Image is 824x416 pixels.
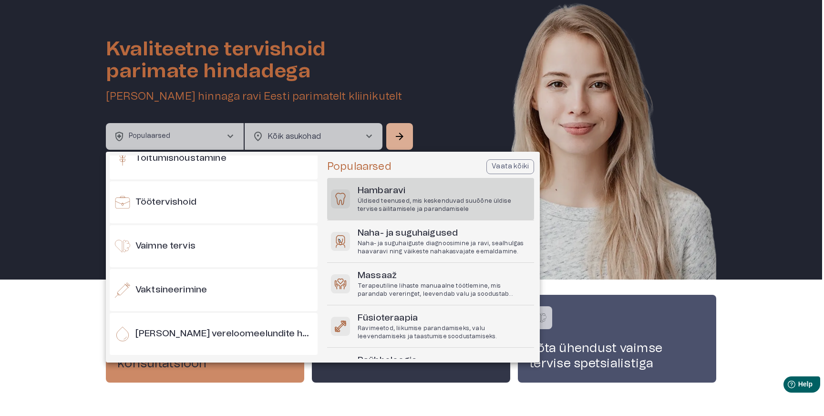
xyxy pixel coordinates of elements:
p: Üldised teenused, mis keskenduvad suuõõne üldise tervise säilitamisele ja parandamisele [358,197,530,213]
h6: Töötervishoid [135,196,196,209]
h6: Massaaž [358,270,530,282]
p: Terapeutiline lihaste manuaalne töötlemine, mis parandab vereringet, leevendab valu ja soodustab ... [358,282,530,298]
h6: Naha- ja suguhaigused [358,227,530,240]
p: Ravimeetod, liikumise parandamiseks, valu leevendamiseks ja taastumise soodustamiseks. [358,324,530,341]
button: Vaata kõiki [486,159,534,174]
h6: Vaktsineerimine [135,284,207,297]
h5: Populaarsed [327,160,391,174]
p: Naha- ja suguhaiguste diagnoosimine ja ravi, sealhulgas haavaravi ning väikeste nahakasvajate eem... [358,239,530,256]
h6: Hambaravi [358,185,530,198]
h6: Füsioteraapia [358,312,530,325]
h6: Vaimne tervis [135,240,196,253]
h6: Psühholoogia [358,354,530,367]
p: Vaata kõiki [492,162,529,172]
h6: Toitumisnõustamine [135,152,227,165]
h6: [PERSON_NAME] vereloomeelundite haigused [135,328,314,341]
iframe: Help widget launcher [750,373,824,399]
